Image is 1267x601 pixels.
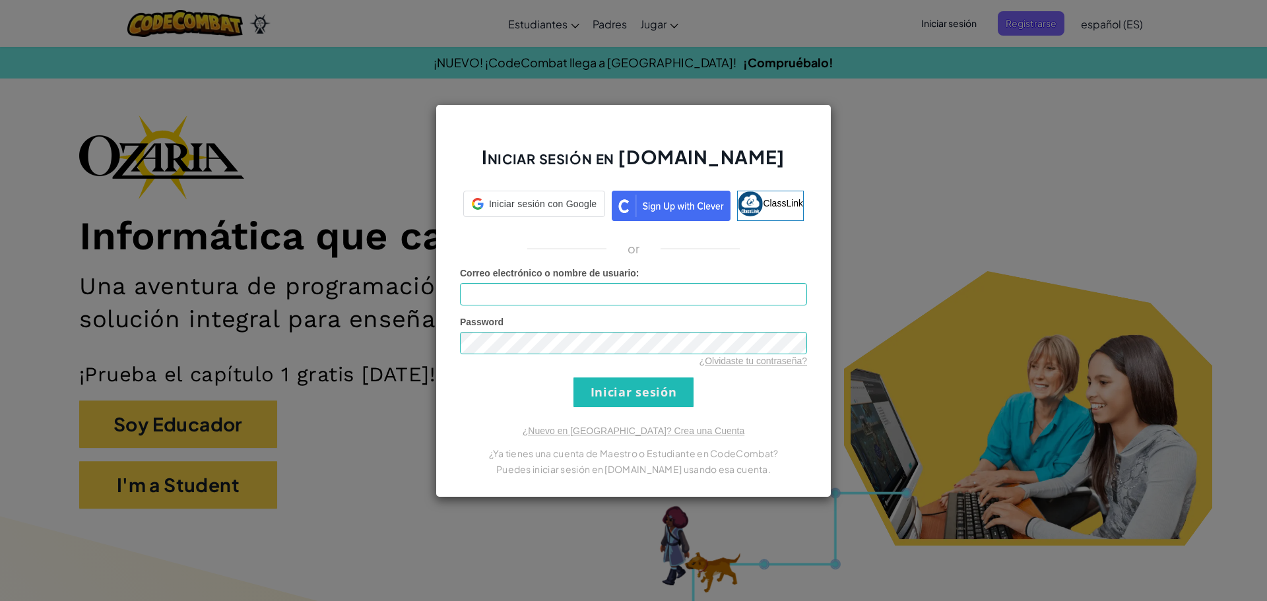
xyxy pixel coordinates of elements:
[460,268,636,278] span: Correo electrónico o nombre de usuario
[612,191,731,221] img: clever_sso_button@2x.png
[460,445,807,461] p: ¿Ya tienes una cuenta de Maestro o Estudiante en CodeCombat?
[463,191,605,217] div: Iniciar sesión con Google
[460,144,807,183] h2: Iniciar sesión en [DOMAIN_NAME]
[463,191,605,221] a: Iniciar sesión con Google
[628,241,640,257] p: or
[460,267,639,280] label: :
[489,197,597,210] span: Iniciar sesión con Google
[763,197,803,208] span: ClassLink
[573,377,694,407] input: Iniciar sesión
[699,356,807,366] a: ¿Olvidaste tu contraseña?
[523,426,744,436] a: ¿Nuevo en [GEOGRAPHIC_DATA]? Crea una Cuenta
[460,461,807,477] p: Puedes iniciar sesión en [DOMAIN_NAME] usando esa cuenta.
[460,317,504,327] span: Password
[738,191,763,216] img: classlink-logo-small.png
